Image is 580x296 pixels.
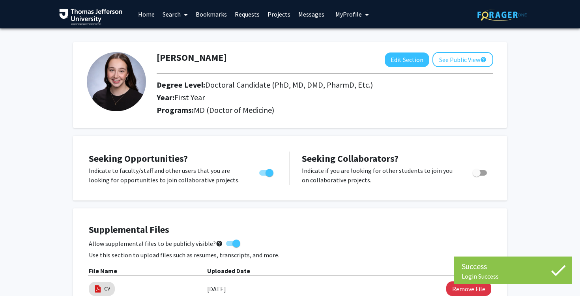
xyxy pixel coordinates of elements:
[89,250,491,260] p: Use this section to upload files such as resumes, transcripts, and more.
[207,267,250,275] b: Uploaded Date
[157,52,227,64] h1: [PERSON_NAME]
[157,105,493,115] h2: Programs:
[194,105,274,115] span: MD (Doctor of Medicine)
[89,239,223,248] span: Allow supplemental files to be publicly visible?
[192,0,231,28] a: Bookmarks
[294,0,328,28] a: Messages
[480,55,486,64] mat-icon: help
[134,0,159,28] a: Home
[157,93,433,102] h2: Year:
[462,260,564,272] div: Success
[104,285,110,293] a: CV
[207,282,226,296] label: [DATE]
[432,52,493,67] button: See Public View
[159,0,192,28] a: Search
[385,52,429,67] button: Edit Section
[205,80,373,90] span: Doctoral Candidate (PhD, MD, DMD, PharmD, Etc.)
[157,80,433,90] h2: Degree Level:
[87,52,146,111] img: Profile Picture
[231,0,264,28] a: Requests
[256,166,278,178] div: Toggle
[174,92,205,102] span: First Year
[216,239,223,248] mat-icon: help
[89,267,117,275] b: File Name
[477,9,527,21] img: ForagerOne Logo
[89,166,244,185] p: Indicate to faculty/staff and other users that you are looking for opportunities to join collabor...
[6,260,34,290] iframe: Chat
[302,166,458,185] p: Indicate if you are looking for other students to join you on collaborative projects.
[94,285,102,293] img: pdf_icon.png
[470,166,491,178] div: Toggle
[89,152,188,165] span: Seeking Opportunities?
[264,0,294,28] a: Projects
[302,152,399,165] span: Seeking Collaborators?
[446,281,491,296] button: Remove CV File
[59,9,122,25] img: Thomas Jefferson University Logo
[335,10,362,18] span: My Profile
[89,224,491,236] h4: Supplemental Files
[462,272,564,280] div: Login Success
